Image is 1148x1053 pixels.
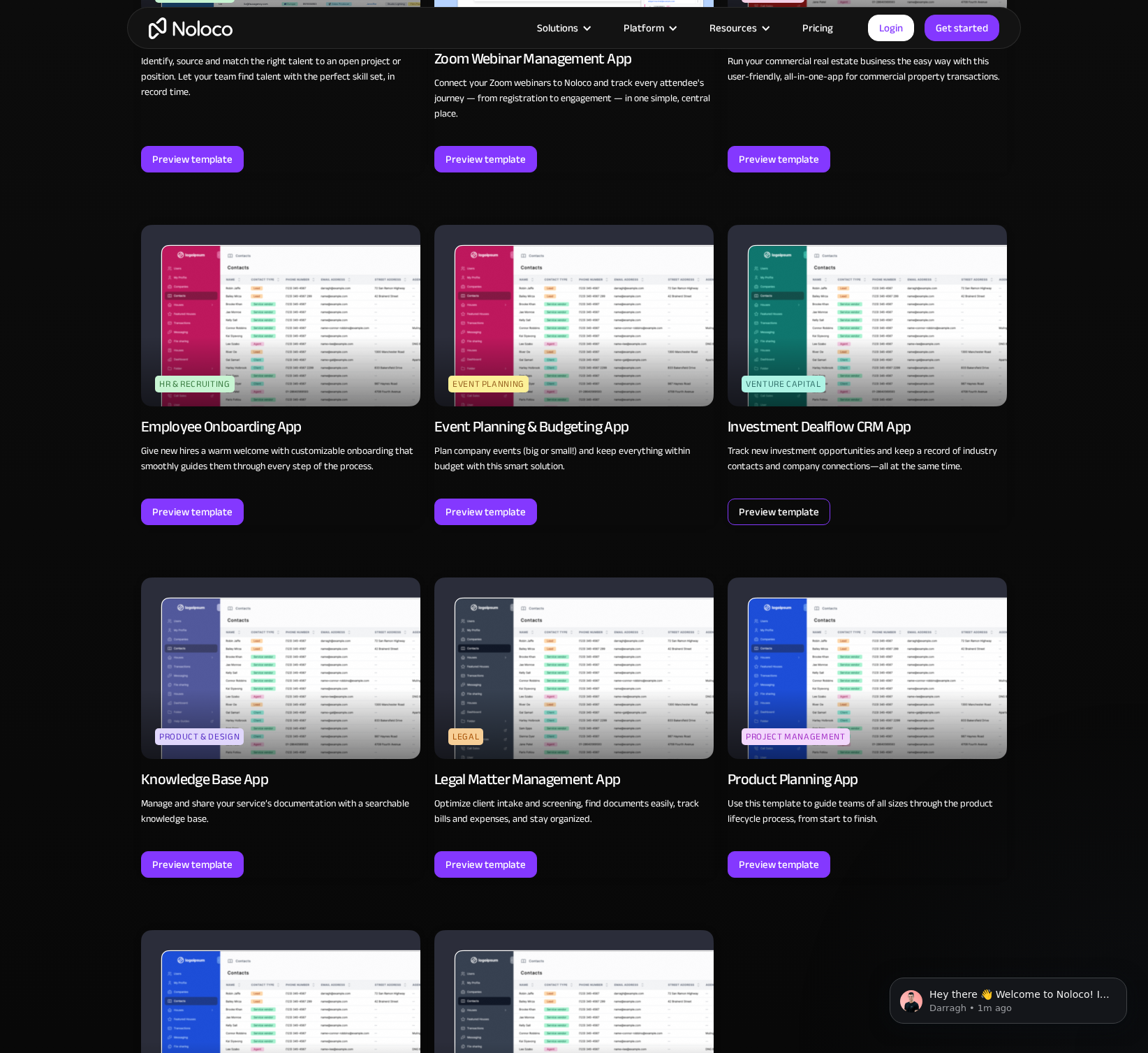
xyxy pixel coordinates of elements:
[448,376,529,392] div: Event Planning
[728,577,1007,878] a: Project ManagementProduct Planning AppUse this template to guide teams of all sizes through the p...
[739,503,819,521] div: Preview template
[606,19,692,37] div: Platform
[155,728,244,745] div: Product & Design
[728,225,1007,525] a: Venture CapitalInvestment Dealflow CRM AppTrack new investment opportunities and keep a record of...
[152,150,233,168] div: Preview template
[141,769,268,789] div: Knowledge Base App
[728,54,1007,84] p: Run your commercial real estate business the easy way with this user-friendly, all-in-one-app for...
[728,769,858,789] div: Product Planning App
[434,796,714,827] p: Optimize client intake and screening, find documents easily, track bills and expenses, and stay o...
[728,417,911,436] div: Investment Dealflow CRM App
[434,417,628,436] div: Event Planning & Budgeting App
[869,948,1148,1046] iframe: Intercom notifications message
[785,19,851,37] a: Pricing
[434,769,620,789] div: Legal Matter Management App
[152,855,233,874] div: Preview template
[141,796,420,827] p: Manage and share your service’s documentation with a searchable knowledge base.
[434,577,714,878] a: LegalLegal Matter Management AppOptimize client intake and screening, find documents easily, trac...
[141,225,420,525] a: HR & RecruitingEmployee Onboarding AppGive new hires a warm welcome with customizable onboarding ...
[141,54,420,100] p: Identify, source and match the right talent to an open project or position. Let your team find ta...
[446,855,526,874] div: Preview template
[742,376,825,392] div: Venture Capital
[152,503,233,521] div: Preview template
[434,225,714,525] a: Event PlanningEvent Planning & Budgeting AppPlan company events (big or small!) and keep everythi...
[739,855,819,874] div: Preview template
[868,15,914,41] a: Login
[141,577,420,878] a: Product & DesignKnowledge Base AppManage and share your service’s documentation with a searchable...
[624,19,664,37] div: Platform
[728,443,1007,474] p: Track new investment opportunities and keep a record of industry contacts and company connections...
[728,796,1007,827] p: Use this template to guide teams of all sizes through the product lifecycle process, from start t...
[141,417,302,436] div: Employee Onboarding App
[742,728,850,745] div: Project Management
[141,443,420,474] p: Give new hires a warm welcome with customizable onboarding that smoothly guides them through ever...
[446,150,526,168] div: Preview template
[434,49,631,68] div: Zoom Webinar Management App
[434,443,714,474] p: Plan company events (big or small!) and keep everything within budget with this smart solution.
[739,150,819,168] div: Preview template
[446,503,526,521] div: Preview template
[537,19,578,37] div: Solutions
[520,19,606,37] div: Solutions
[709,19,757,37] div: Resources
[692,19,785,37] div: Resources
[149,17,233,39] a: home
[155,376,235,392] div: HR & Recruiting
[448,728,483,745] div: Legal
[434,75,714,121] p: Connect your Zoom webinars to Noloco and track every attendee's journey — from registration to en...
[925,15,999,41] a: Get started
